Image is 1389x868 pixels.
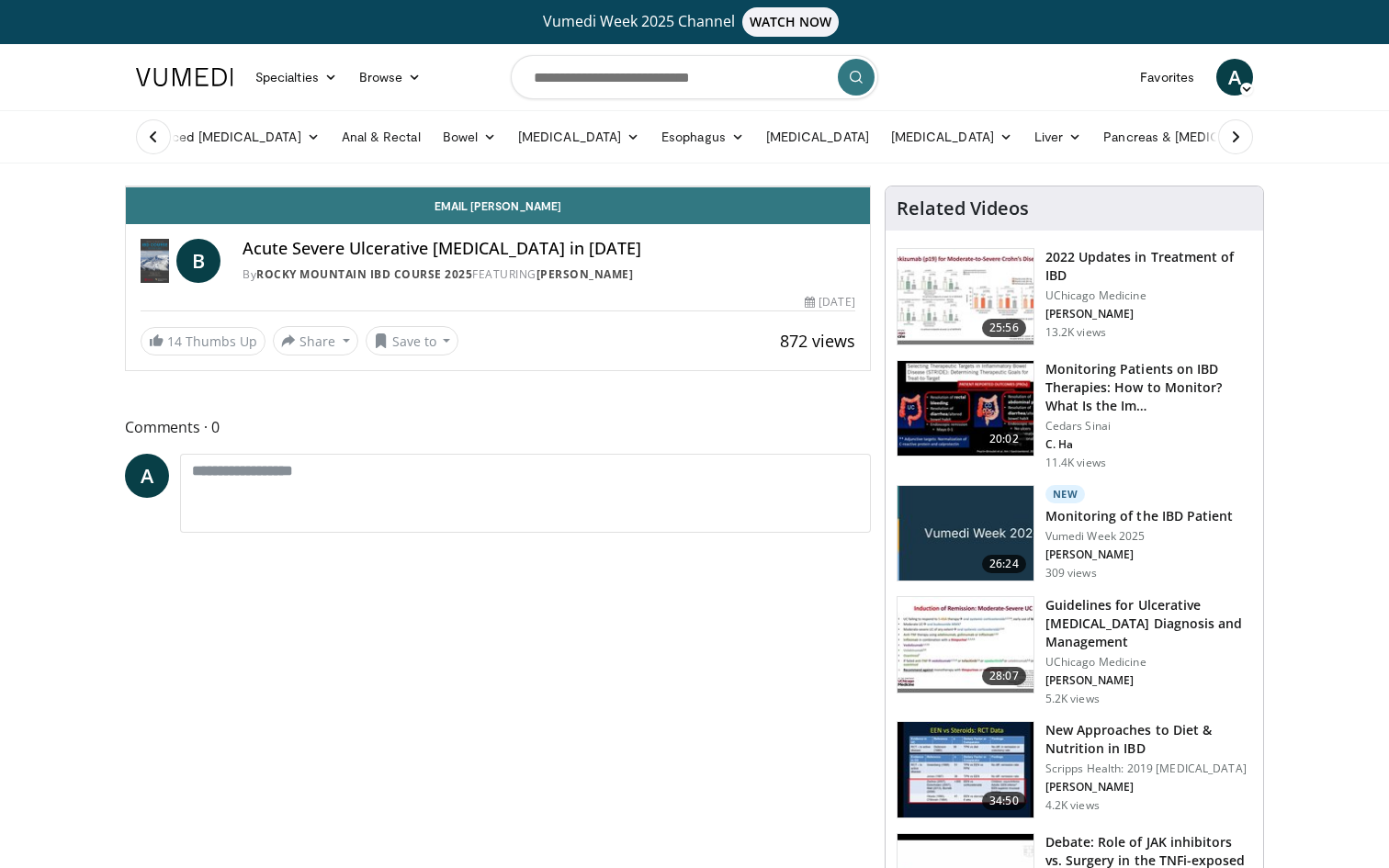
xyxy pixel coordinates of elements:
[256,266,472,282] a: Rocky Mountain IBD Course 2025
[742,7,840,37] span: WATCH NOW
[982,555,1026,573] span: 26:24
[897,197,1029,220] h4: Related Videos
[982,792,1026,810] span: 34:50
[1045,529,1234,544] p: Vumedi Week 2025
[1045,360,1252,415] h3: Monitoring Patients on IBD Therapies: How to Monitor? What Is the Im…
[1045,485,1086,503] p: New
[880,118,1023,155] a: [MEDICAL_DATA]
[897,596,1252,706] a: 28:07 Guidelines for Ulcerative [MEDICAL_DATA] Diagnosis and Management UChicago Medicine [PERSON...
[897,721,1252,818] a: 34:50 New Approaches to Diet & Nutrition in IBD Scripps Health: 2019 [MEDICAL_DATA] [PERSON_NAME]...
[805,294,854,310] div: [DATE]
[366,326,459,355] button: Save to
[1045,780,1252,795] p: [PERSON_NAME]
[243,266,854,283] div: By FEATURING
[780,330,855,352] span: 872 views
[507,118,650,155] a: [MEDICAL_DATA]
[1045,692,1100,706] p: 5.2K views
[1045,547,1234,562] p: [PERSON_NAME]
[1045,325,1106,340] p: 13.2K views
[650,118,755,155] a: Esophagus
[898,249,1033,344] img: 9393c547-9b5d-4ed4-b79d-9c9e6c9be491.150x105_q85_crop-smart_upscale.jpg
[1092,118,1307,155] a: Pancreas & [MEDICAL_DATA]
[1045,307,1252,321] p: [PERSON_NAME]
[126,187,870,224] a: Email [PERSON_NAME]
[1045,248,1252,285] h3: 2022 Updates in Treatment of IBD
[126,186,870,187] video-js: Video Player
[898,361,1033,457] img: 609225da-72ea-422a-b68c-0f05c1f2df47.150x105_q85_crop-smart_upscale.jpg
[898,597,1033,693] img: 5d508c2b-9173-4279-adad-7510b8cd6d9a.150x105_q85_crop-smart_upscale.jpg
[1045,673,1252,688] p: [PERSON_NAME]
[141,239,169,283] img: Rocky Mountain IBD Course 2025
[1045,655,1252,670] p: UChicago Medicine
[898,722,1033,817] img: 0d1747ae-4eac-4456-b2f5-cd164c21000b.150x105_q85_crop-smart_upscale.jpg
[1045,761,1252,776] p: Scripps Health: 2019 [MEDICAL_DATA]
[898,486,1033,581] img: 1cae00d2-7872-40b8-a62d-2abaa5df9c20.jpg.150x105_q85_crop-smart_upscale.jpg
[755,118,880,155] a: [MEDICAL_DATA]
[897,248,1252,345] a: 25:56 2022 Updates in Treatment of IBD UChicago Medicine [PERSON_NAME] 13.2K views
[1045,419,1252,434] p: Cedars Sinai
[1045,596,1252,651] h3: Guidelines for Ulcerative [MEDICAL_DATA] Diagnosis and Management
[331,118,432,155] a: Anal & Rectal
[1045,798,1100,813] p: 4.2K views
[139,7,1250,37] a: Vumedi Week 2025 ChannelWATCH NOW
[125,454,169,498] a: A
[1045,437,1252,452] p: C. Ha
[1045,456,1106,470] p: 11.4K views
[176,239,220,283] a: B
[273,326,358,355] button: Share
[1045,721,1252,758] h3: New Approaches to Diet & Nutrition in IBD
[432,118,507,155] a: Bowel
[348,59,433,96] a: Browse
[536,266,634,282] a: [PERSON_NAME]
[125,118,331,155] a: Advanced [MEDICAL_DATA]
[897,360,1252,470] a: 20:02 Monitoring Patients on IBD Therapies: How to Monitor? What Is the Im… Cedars Sinai C. Ha 11...
[982,667,1026,685] span: 28:07
[1129,59,1205,96] a: Favorites
[982,430,1026,448] span: 20:02
[141,327,265,355] a: 14 Thumbs Up
[1045,288,1252,303] p: UChicago Medicine
[244,59,348,96] a: Specialties
[125,415,871,439] span: Comments 0
[136,68,233,86] img: VuMedi Logo
[1216,59,1253,96] a: A
[511,55,878,99] input: Search topics, interventions
[243,239,854,259] h4: Acute Severe Ulcerative [MEDICAL_DATA] in [DATE]
[982,319,1026,337] span: 25:56
[167,333,182,350] span: 14
[1045,566,1097,581] p: 309 views
[1045,507,1234,525] h3: Monitoring of the IBD Patient
[897,485,1252,582] a: 26:24 New Monitoring of the IBD Patient Vumedi Week 2025 [PERSON_NAME] 309 views
[1023,118,1092,155] a: Liver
